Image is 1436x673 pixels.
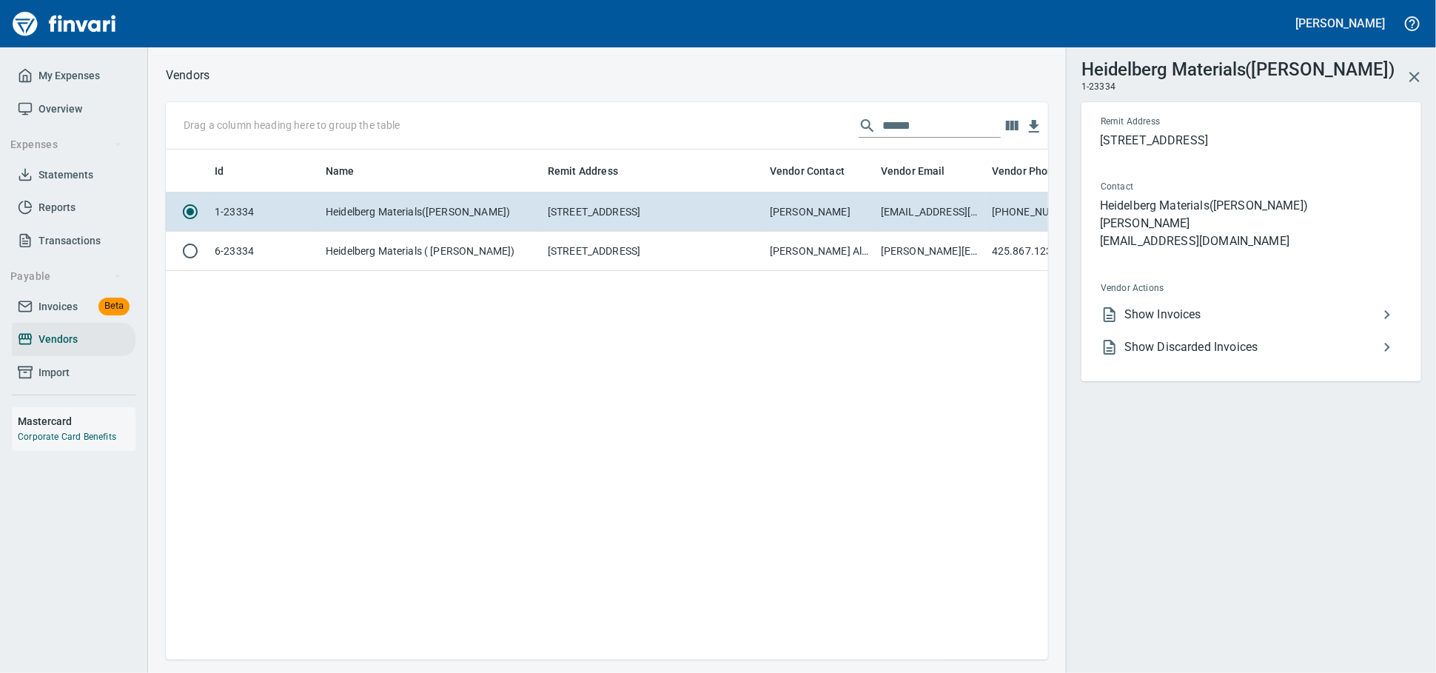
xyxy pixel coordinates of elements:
span: Transactions [38,232,101,250]
span: Remit Address [1101,115,1280,130]
span: Id [215,162,243,180]
span: Contact [1101,180,1266,195]
span: Name [326,162,355,180]
td: [PERSON_NAME] [764,192,875,232]
span: Show Discarded Invoices [1124,338,1378,356]
button: Choose columns to display [1001,115,1023,137]
span: Vendor Actions [1101,281,1281,296]
span: My Expenses [38,67,100,85]
span: Vendor Phone [992,162,1079,180]
span: Name [326,162,374,180]
span: Reports [38,198,76,217]
span: Show Invoices [1124,306,1378,324]
a: Transactions [12,224,135,258]
button: Download Table [1023,115,1045,138]
span: Vendor Contact [770,162,845,180]
button: Expenses [4,131,128,158]
span: Expenses [10,135,122,154]
td: [STREET_ADDRESS] [542,232,764,271]
p: Heidelberg Materials([PERSON_NAME]) [1100,197,1402,215]
td: 425.867.1234 [986,232,1097,271]
p: Drag a column heading here to group the table [184,118,400,133]
a: Overview [12,93,135,126]
td: 6-23334 [209,232,320,271]
span: Payable [10,267,122,286]
span: Vendor Contact [770,162,864,180]
span: Statements [38,166,93,184]
td: [EMAIL_ADDRESS][DOMAIN_NAME] [875,192,986,232]
button: Close Vendor [1397,59,1432,95]
td: [PHONE_NUMBER] [986,192,1097,232]
td: Heidelberg Materials([PERSON_NAME]) [320,192,542,232]
td: Heidelberg Materials ( [PERSON_NAME]) [320,232,542,271]
h5: [PERSON_NAME] [1296,16,1385,31]
span: Overview [38,100,82,118]
p: [STREET_ADDRESS] [1100,132,1402,150]
button: [PERSON_NAME] [1292,12,1389,35]
img: Finvari [9,6,120,41]
h6: Mastercard [18,413,135,429]
a: Vendors [12,323,135,356]
a: Corporate Card Benefits [18,432,116,442]
p: [EMAIL_ADDRESS][DOMAIN_NAME] [1100,232,1402,250]
span: Import [38,364,70,382]
span: Invoices [38,298,78,316]
p: Vendors [166,67,209,84]
span: Beta [98,298,130,315]
p: [PERSON_NAME] [1100,215,1402,232]
button: Payable [4,263,128,290]
a: Import [12,356,135,389]
td: [STREET_ADDRESS] [542,192,764,232]
span: Vendor Phone [992,162,1060,180]
a: InvoicesBeta [12,290,135,324]
span: 1-23334 [1081,80,1115,95]
a: Statements [12,158,135,192]
td: [PERSON_NAME] Alpha [764,232,875,271]
nav: breadcrumb [166,67,209,84]
span: Remit Address [548,162,618,180]
a: My Expenses [12,59,135,93]
span: Vendors [38,330,78,349]
td: 1-23334 [209,192,320,232]
h3: Heidelberg Materials([PERSON_NAME]) [1081,56,1395,80]
span: Vendor Email [881,162,945,180]
td: [PERSON_NAME][EMAIL_ADDRESS][DOMAIN_NAME] [875,232,986,271]
a: Reports [12,191,135,224]
span: Remit Address [548,162,637,180]
span: Vendor Email [881,162,964,180]
span: Id [215,162,224,180]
